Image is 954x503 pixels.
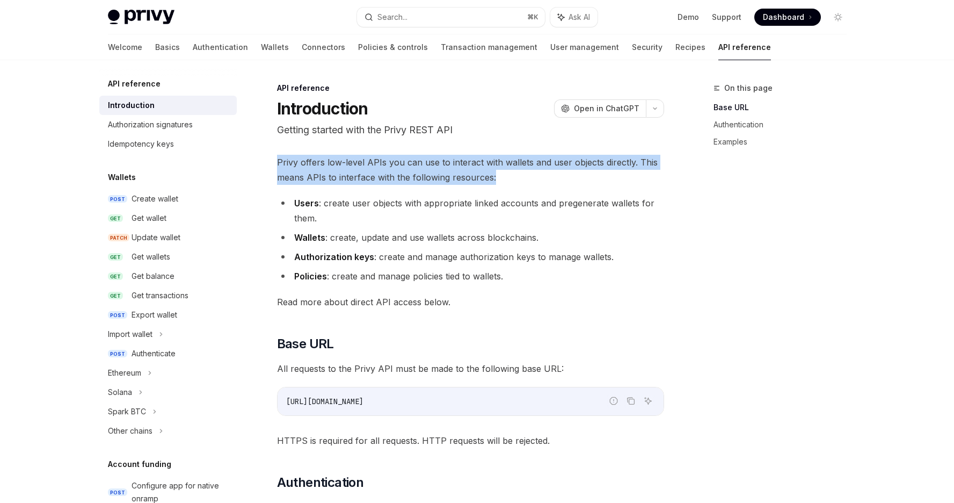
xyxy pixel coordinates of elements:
[277,361,664,376] span: All requests to the Privy API must be made to the following base URL:
[108,386,132,399] div: Solana
[108,118,193,131] div: Authorization signatures
[754,9,821,26] a: Dashboard
[108,10,174,25] img: light logo
[99,344,237,363] a: POSTAuthenticate
[713,116,855,133] a: Authentication
[554,99,646,118] button: Open in ChatGPT
[99,267,237,286] a: GETGet balance
[277,474,364,491] span: Authentication
[675,34,705,60] a: Recipes
[99,228,237,247] a: PATCHUpdate wallet
[132,289,188,302] div: Get transactions
[294,271,327,282] strong: Policies
[713,133,855,150] a: Examples
[108,425,152,437] div: Other chains
[132,231,180,244] div: Update wallet
[607,394,621,408] button: Report incorrect code
[712,12,741,23] a: Support
[277,155,664,185] span: Privy offers low-level APIs you can use to interact with wallets and user objects directly. This ...
[724,82,773,95] span: On this page
[277,433,664,448] span: HTTPS is required for all requests. HTTP requests will be rejected.
[108,138,174,150] div: Idempotency keys
[108,34,142,60] a: Welcome
[277,294,664,310] span: Read more about direct API access below.
[277,335,334,353] span: Base URL
[193,34,248,60] a: Authentication
[277,123,664,138] p: Getting started with the Privy REST API
[99,96,237,115] a: Introduction
[108,328,152,341] div: Import wallet
[678,12,699,23] a: Demo
[108,253,123,261] span: GET
[829,9,847,26] button: Toggle dark mode
[294,251,374,262] strong: Authorization keys
[294,232,325,243] strong: Wallets
[108,77,161,90] h5: API reference
[108,214,123,222] span: GET
[624,394,638,408] button: Copy the contents from the code block
[108,405,146,418] div: Spark BTC
[132,212,166,225] div: Get wallet
[286,397,363,406] span: [URL][DOMAIN_NAME]
[108,99,155,112] div: Introduction
[108,292,123,300] span: GET
[108,367,141,379] div: Ethereum
[99,134,237,154] a: Idempotency keys
[261,34,289,60] a: Wallets
[108,488,127,497] span: POST
[550,34,619,60] a: User management
[357,8,545,27] button: Search...⌘K
[108,195,127,203] span: POST
[277,269,664,284] li: : create and manage policies tied to wallets.
[108,458,171,471] h5: Account funding
[763,12,804,23] span: Dashboard
[99,286,237,305] a: GETGet transactions
[718,34,771,60] a: API reference
[632,34,662,60] a: Security
[108,234,129,242] span: PATCH
[155,34,180,60] a: Basics
[108,350,127,358] span: POST
[99,189,237,209] a: POSTCreate wallet
[574,103,639,114] span: Open in ChatGPT
[441,34,537,60] a: Transaction management
[358,34,428,60] a: Policies & controls
[132,347,176,360] div: Authenticate
[108,311,127,319] span: POST
[277,249,664,264] li: : create and manage authorization keys to manage wallets.
[108,171,136,184] h5: Wallets
[277,99,368,118] h1: Introduction
[277,83,664,94] div: API reference
[294,198,319,209] strong: Users
[99,115,237,134] a: Authorization signatures
[527,13,538,21] span: ⌘ K
[99,247,237,267] a: GETGet wallets
[277,196,664,226] li: : create user objects with appropriate linked accounts and pregenerate wallets for them.
[713,99,855,116] a: Base URL
[277,230,664,245] li: : create, update and use wallets across blockchains.
[132,192,178,205] div: Create wallet
[550,8,598,27] button: Ask AI
[641,394,655,408] button: Ask AI
[132,308,177,321] div: Export wallet
[108,272,123,281] span: GET
[377,11,407,24] div: Search...
[99,305,237,325] a: POSTExport wallet
[99,209,237,228] a: GETGet wallet
[132,270,174,283] div: Get balance
[569,12,590,23] span: Ask AI
[302,34,345,60] a: Connectors
[132,250,170,263] div: Get wallets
